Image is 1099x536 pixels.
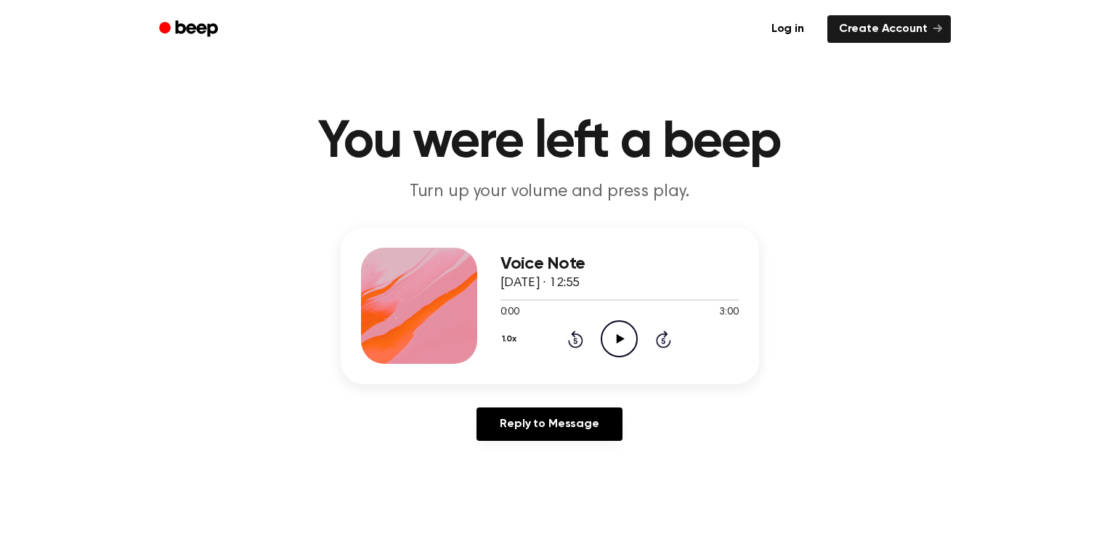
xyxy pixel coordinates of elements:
span: [DATE] · 12:55 [500,277,580,290]
a: Beep [149,15,231,44]
a: Create Account [827,15,951,43]
h1: You were left a beep [178,116,922,168]
p: Turn up your volume and press play. [271,180,829,204]
span: 3:00 [719,305,738,320]
h3: Voice Note [500,254,739,274]
button: 1.0x [500,327,522,352]
a: Log in [757,12,819,46]
a: Reply to Message [476,407,622,441]
span: 0:00 [500,305,519,320]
